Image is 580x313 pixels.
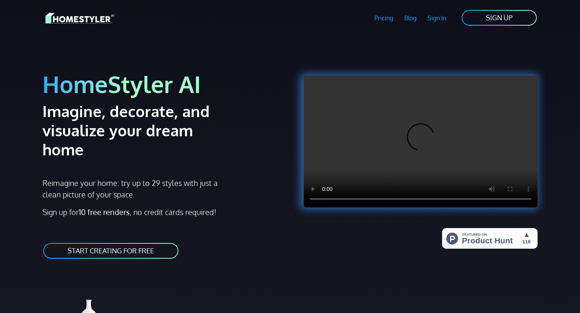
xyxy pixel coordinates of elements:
a: SIGN UP [461,9,538,26]
a: Sign In [422,9,452,27]
p: Sign up for , no credit cards required! [42,206,285,218]
a: Blog [399,9,422,27]
strong: 10 free renders [79,207,130,217]
a: START CREATING FOR FREE [42,242,179,259]
img: HomeStyler AI logo [45,11,114,25]
p: Reimagine your home: try up to 29 styles with just a clean picture of your space. [42,177,225,200]
h1: HomeStyler AI [42,70,285,98]
h2: Imagine, decorate, and visualize your dream home [42,101,237,159]
img: HomeStyler AI - Interior Design Made Easy: One Click to Your Dream Home | Product Hunt [442,228,538,249]
a: Pricing [369,9,399,27]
